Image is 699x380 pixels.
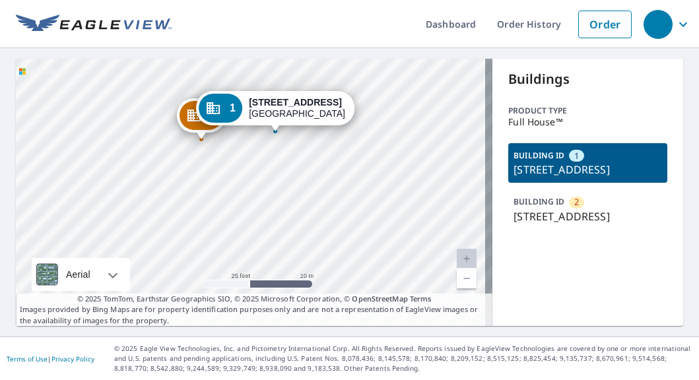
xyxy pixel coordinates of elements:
[514,196,564,207] p: BUILDING ID
[77,294,432,305] span: © 2025 TomTom, Earthstar Geographics SIO, © 2025 Microsoft Corporation, ©
[249,97,342,108] strong: [STREET_ADDRESS]
[457,269,477,288] a: Current Level 20, Zoom Out
[410,294,432,303] a: Terms
[16,15,172,34] img: EV Logo
[508,117,667,127] p: Full House™
[508,69,667,89] p: Buildings
[114,344,692,373] p: © 2025 Eagle View Technologies, Inc. and Pictometry International Corp. All Rights Reserved. Repo...
[574,196,579,208] span: 2
[7,355,94,363] p: |
[16,294,492,327] p: Images provided by Bing Maps are for property identification purposes only and are not a represen...
[249,97,345,119] div: [GEOGRAPHIC_DATA]
[177,98,226,139] div: Dropped pin, building 2, Commercial property, 10562 Mount Curve Rd Eden Prairie, MN 55347
[574,150,579,162] span: 1
[514,162,662,177] p: [STREET_ADDRESS]
[196,91,354,132] div: Dropped pin, building 1, Commercial property, 10560 Mount Curve Rd Eden Prairie, MN 55347
[514,150,564,161] p: BUILDING ID
[514,208,662,224] p: [STREET_ADDRESS]
[51,354,94,364] a: Privacy Policy
[352,294,407,303] a: OpenStreetMap
[508,105,667,117] p: Product type
[7,354,48,364] a: Terms of Use
[578,11,632,38] a: Order
[457,249,477,269] a: Current Level 20, Zoom In Disabled
[62,258,94,291] div: Aerial
[32,258,130,291] div: Aerial
[230,103,236,113] span: 1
